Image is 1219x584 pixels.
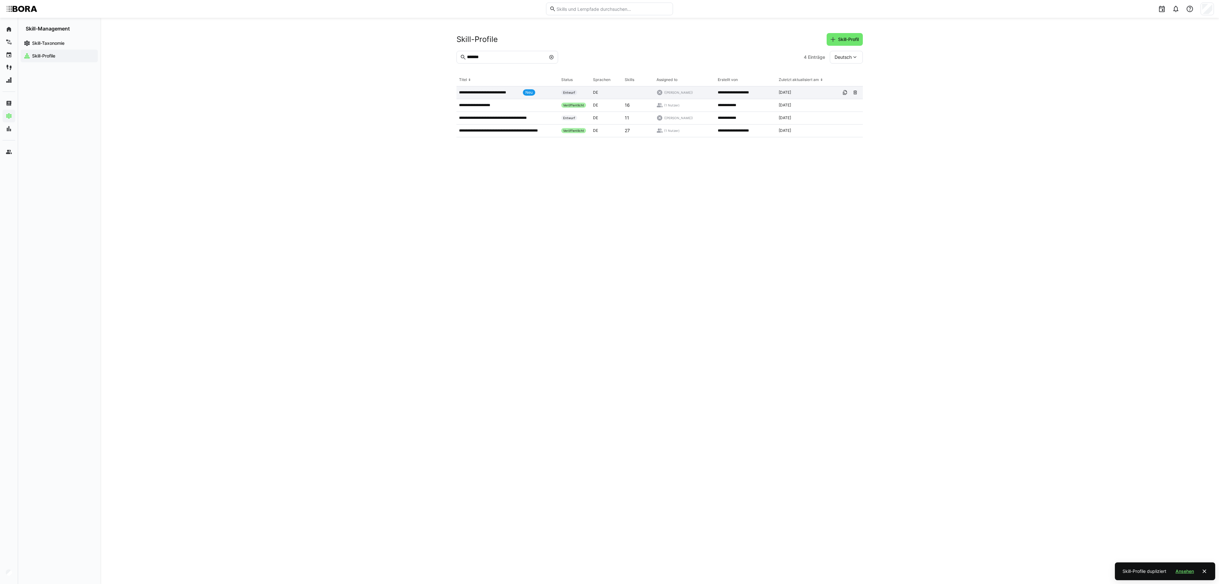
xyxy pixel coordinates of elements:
span: de [593,90,598,95]
span: 4 [804,54,807,60]
span: (1 Nutzer) [664,128,680,133]
span: Veröffentlicht [561,128,586,133]
span: ([PERSON_NAME]) [664,116,693,120]
span: Entwurf [561,90,577,95]
span: de [593,128,598,133]
span: Entwurf [561,115,577,120]
span: Neu [525,90,533,95]
div: Assigned to [656,77,677,82]
span: (1 Nutzer) [664,103,680,107]
span: [DATE] [779,115,791,120]
span: Skill-Profil [837,36,860,43]
span: Veröffentlicht [561,103,586,108]
p: 16 [625,102,630,108]
span: Deutsch [835,54,852,60]
div: Erstellt von [718,77,738,82]
div: Skill-Profile dupliziert [1122,568,1166,574]
h2: Skill-Profile [456,35,498,44]
span: [DATE] [779,90,791,95]
p: 27 [625,127,630,134]
div: Zuletzt aktualisiert am [779,77,819,82]
button: Skill-Profil [827,33,863,46]
span: de [593,103,598,107]
span: [DATE] [779,103,791,108]
input: Skills und Lernpfade durchsuchen… [556,6,669,12]
span: Ansehen [1175,568,1195,574]
span: [DATE] [779,128,791,133]
div: Sprachen [593,77,610,82]
span: de [593,115,598,120]
button: Ansehen [1171,565,1198,578]
div: Skills [625,77,634,82]
div: Status [561,77,573,82]
p: 11 [625,115,629,121]
span: Einträge [808,54,825,60]
div: Titel [459,77,467,82]
span: ([PERSON_NAME]) [664,90,693,95]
